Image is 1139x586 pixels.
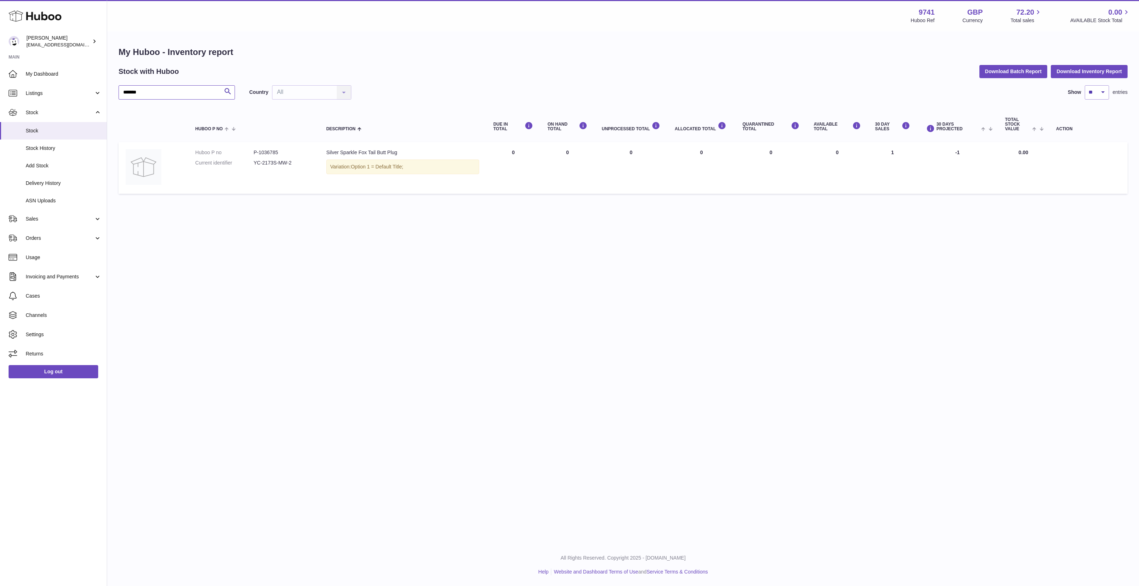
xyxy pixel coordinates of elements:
h2: Stock with Huboo [119,67,179,76]
span: Settings [26,331,101,338]
img: internalAdmin-9741@internal.huboo.com [9,36,19,47]
dd: P-1036785 [254,149,312,156]
span: 0 [769,150,772,155]
td: -1 [917,142,998,194]
span: Usage [26,254,101,261]
dt: Huboo P no [195,149,254,156]
span: Total sales [1010,17,1042,24]
td: 0 [807,142,868,194]
div: ON HAND Total [547,122,587,131]
span: 0.00 [1108,7,1122,17]
td: 0 [486,142,541,194]
span: Channels [26,312,101,319]
span: Returns [26,350,101,357]
span: My Dashboard [26,71,101,77]
strong: GBP [967,7,983,17]
td: 0 [668,142,736,194]
div: Currency [963,17,983,24]
span: AVAILABLE Stock Total [1070,17,1130,24]
td: 0 [594,142,668,194]
span: 72.20 [1016,7,1034,17]
label: Country [249,89,269,96]
dt: Current identifier [195,160,254,166]
strong: 9741 [919,7,935,17]
span: Option 1 = Default Title; [351,164,403,170]
label: Show [1068,89,1081,96]
div: Silver Sparkle Fox Tail Butt Plug [326,149,479,156]
a: Website and Dashboard Terms of Use [554,569,638,575]
span: 30 DAYS PROJECTED [937,122,980,131]
div: ALLOCATED Total [675,122,728,131]
span: [EMAIL_ADDRESS][DOMAIN_NAME] [26,42,105,47]
span: 0.00 [1019,150,1028,155]
span: ASN Uploads [26,197,101,204]
span: entries [1113,89,1128,96]
h1: My Huboo - Inventory report [119,46,1128,58]
button: Download Batch Report [979,65,1048,78]
span: Add Stock [26,162,101,169]
div: Action [1056,127,1120,131]
span: Stock [26,109,94,116]
a: Help [538,569,549,575]
a: 72.20 Total sales [1010,7,1042,24]
img: product image [126,149,161,185]
span: Description [326,127,356,131]
a: Service Terms & Conditions [647,569,708,575]
p: All Rights Reserved. Copyright 2025 - [DOMAIN_NAME] [113,555,1133,561]
span: Delivery History [26,180,101,187]
div: Huboo Ref [911,17,935,24]
span: Total stock value [1005,117,1031,132]
div: Variation: [326,160,479,174]
div: QUARANTINED Total [742,122,799,131]
div: [PERSON_NAME] [26,35,91,48]
span: Stock [26,127,101,134]
span: Huboo P no [195,127,223,131]
span: Orders [26,235,94,242]
div: UNPROCESSED Total [602,122,661,131]
span: Sales [26,216,94,222]
a: Log out [9,365,98,378]
li: and [551,569,708,575]
dd: YC-2173S-MW-2 [254,160,312,166]
span: Invoicing and Payments [26,273,94,280]
a: 0.00 AVAILABLE Stock Total [1070,7,1130,24]
span: Stock History [26,145,101,152]
div: AVAILABLE Total [814,122,861,131]
div: 30 DAY SALES [875,122,910,131]
td: 1 [868,142,917,194]
span: Listings [26,90,94,97]
td: 0 [540,142,594,194]
div: DUE IN TOTAL [493,122,533,131]
button: Download Inventory Report [1051,65,1128,78]
span: Cases [26,293,101,299]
